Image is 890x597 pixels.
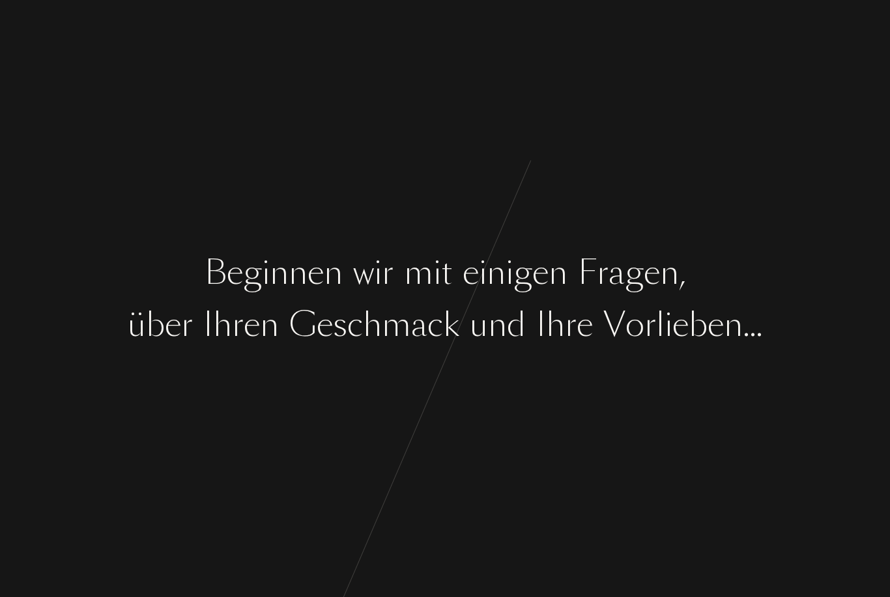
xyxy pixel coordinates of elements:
div: n [724,300,743,349]
div: g [625,248,644,297]
div: n [487,248,506,297]
div: , [679,248,685,297]
div: G [289,300,317,349]
div: t [441,248,452,297]
div: F [578,248,597,297]
div: n [260,300,279,349]
div: b [689,300,708,349]
div: l [656,300,665,349]
div: i [665,300,672,349]
div: e [672,300,689,349]
div: c [347,300,363,349]
div: n [270,248,289,297]
div: n [660,248,679,297]
div: s [333,300,347,349]
div: . [743,300,749,349]
div: n [488,300,507,349]
div: ü [128,300,146,349]
div: e [708,300,724,349]
div: e [532,248,549,297]
div: e [308,248,324,297]
div: a [411,300,427,349]
div: r [232,300,244,349]
div: r [644,300,656,349]
div: e [165,300,181,349]
div: i [374,248,382,297]
div: e [244,300,260,349]
div: m [404,248,433,297]
div: r [597,248,609,297]
div: c [427,300,443,349]
div: I [203,300,213,349]
div: e [463,248,479,297]
div: e [577,300,593,349]
div: i [262,248,270,297]
div: h [546,300,565,349]
div: r [382,248,394,297]
div: h [213,300,232,349]
div: . [749,300,756,349]
div: i [506,248,513,297]
div: d [507,300,526,349]
div: h [363,300,382,349]
div: o [625,300,644,349]
div: i [479,248,487,297]
div: i [433,248,441,297]
div: e [227,248,243,297]
div: I [536,300,546,349]
div: n [549,248,567,297]
div: g [513,248,532,297]
div: u [470,300,488,349]
div: k [443,300,459,349]
div: e [644,248,660,297]
div: a [609,248,625,297]
div: n [289,248,308,297]
div: n [324,248,343,297]
div: w [353,248,374,297]
div: B [205,248,227,297]
div: r [565,300,577,349]
div: b [146,300,165,349]
div: g [243,248,262,297]
div: r [181,300,193,349]
div: m [382,300,411,349]
div: . [756,300,762,349]
div: V [603,300,625,349]
div: e [317,300,333,349]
